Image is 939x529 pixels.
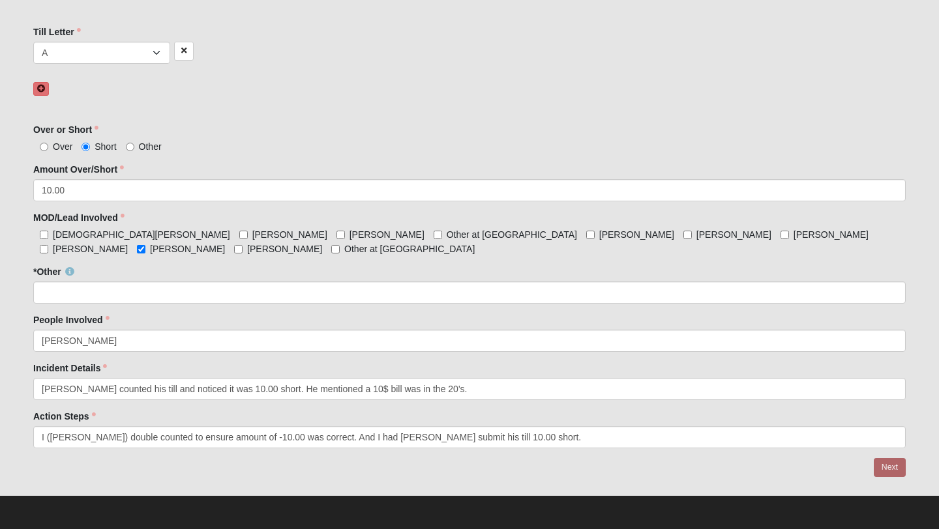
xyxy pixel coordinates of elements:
[33,313,110,326] label: People Involved
[434,231,442,239] input: Other at [GEOGRAPHIC_DATA]
[40,245,48,253] input: [PERSON_NAME]
[599,229,674,240] span: [PERSON_NAME]
[33,25,81,38] label: Till Letter
[95,141,116,152] span: Short
[234,245,243,253] input: [PERSON_NAME]
[33,265,74,278] label: *Other
[586,231,595,239] input: [PERSON_NAME]
[33,362,107,375] label: Incident Details
[40,231,48,239] input: [DEMOGRAPHIC_DATA][PERSON_NAME]
[683,231,692,239] input: [PERSON_NAME]
[794,229,869,240] span: [PERSON_NAME]
[239,231,248,239] input: [PERSON_NAME]
[331,245,340,253] input: Other at [GEOGRAPHIC_DATA]
[336,231,345,239] input: [PERSON_NAME]
[447,229,577,240] span: Other at [GEOGRAPHIC_DATA]
[53,244,128,254] span: [PERSON_NAME]
[139,141,162,152] span: Other
[33,410,96,423] label: Action Steps
[33,211,125,224] label: MOD/Lead Involved
[696,229,771,240] span: [PERSON_NAME]
[252,229,327,240] span: [PERSON_NAME]
[53,141,72,152] span: Over
[350,229,425,240] span: [PERSON_NAME]
[150,244,225,254] span: [PERSON_NAME]
[247,244,322,254] span: [PERSON_NAME]
[33,123,98,136] label: Over or Short
[137,245,145,253] input: [PERSON_NAME]
[126,143,134,151] input: Other
[53,229,230,240] span: [DEMOGRAPHIC_DATA][PERSON_NAME]
[33,163,124,176] label: Amount Over/Short
[40,143,48,151] input: Over
[344,244,475,254] span: Other at [GEOGRAPHIC_DATA]
[781,231,789,239] input: [PERSON_NAME]
[82,143,90,151] input: Short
